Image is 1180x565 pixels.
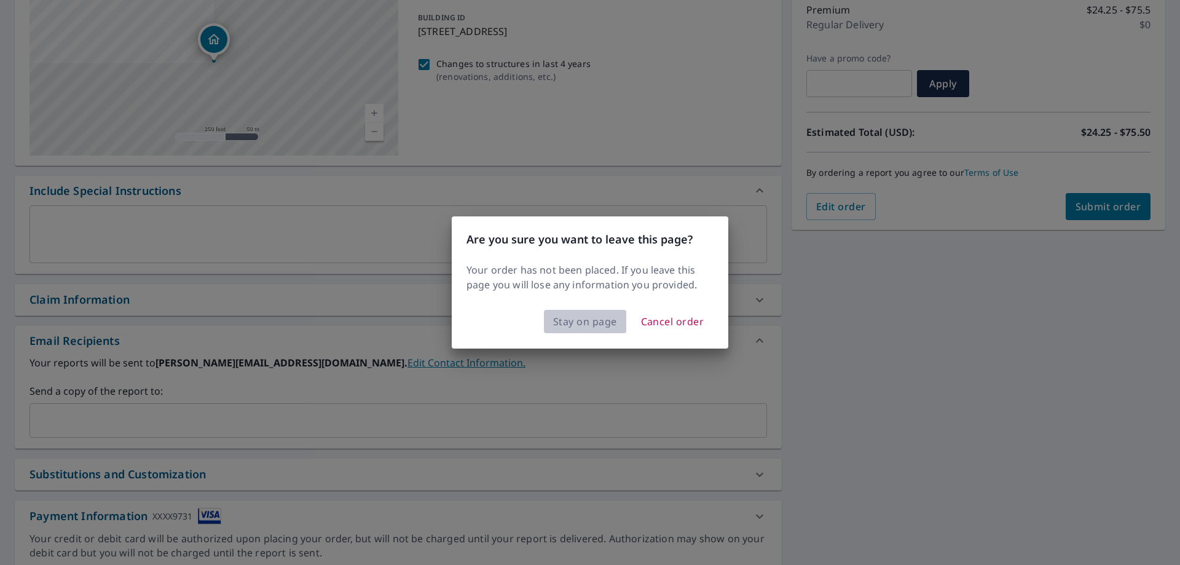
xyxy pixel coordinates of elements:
[466,231,714,248] h3: Are you sure you want to leave this page?
[553,313,617,330] span: Stay on page
[466,263,714,292] p: Your order has not been placed. If you leave this page you will lose any information you provided.
[631,309,714,334] button: Cancel order
[544,310,626,333] button: Stay on page
[641,313,704,330] span: Cancel order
